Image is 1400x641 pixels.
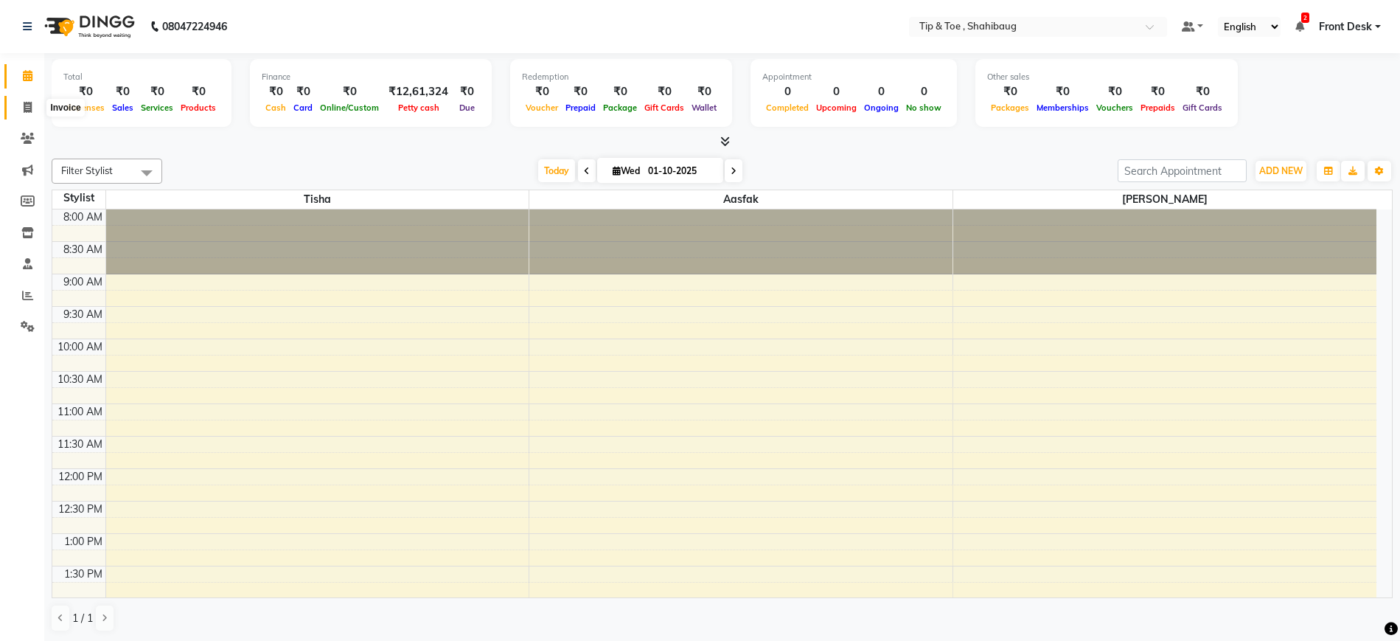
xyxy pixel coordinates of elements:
[902,83,945,100] div: 0
[55,404,105,420] div: 11:00 AM
[987,83,1033,100] div: ₹0
[137,83,177,100] div: ₹0
[46,99,84,117] div: Invoice
[454,83,480,100] div: ₹0
[762,71,945,83] div: Appointment
[641,103,688,113] span: Gift Cards
[644,160,717,182] input: 2025-10-01
[262,71,480,83] div: Finance
[72,611,93,626] span: 1 / 1
[55,469,105,485] div: 12:00 PM
[55,339,105,355] div: 10:00 AM
[1256,161,1306,181] button: ADD NEW
[162,6,227,47] b: 08047224946
[860,83,902,100] div: 0
[61,164,113,176] span: Filter Stylist
[688,83,720,100] div: ₹0
[609,165,644,176] span: Wed
[529,190,953,209] span: Aasfak
[38,6,139,47] img: logo
[1093,103,1137,113] span: Vouchers
[987,103,1033,113] span: Packages
[1137,83,1179,100] div: ₹0
[316,103,383,113] span: Online/Custom
[860,103,902,113] span: Ongoing
[762,83,812,100] div: 0
[902,103,945,113] span: No show
[1033,83,1093,100] div: ₹0
[61,566,105,582] div: 1:30 PM
[60,209,105,225] div: 8:00 AM
[522,83,562,100] div: ₹0
[599,103,641,113] span: Package
[394,103,443,113] span: Petty cash
[1033,103,1093,113] span: Memberships
[177,83,220,100] div: ₹0
[762,103,812,113] span: Completed
[60,274,105,290] div: 9:00 AM
[290,83,316,100] div: ₹0
[60,242,105,257] div: 8:30 AM
[953,190,1376,209] span: [PERSON_NAME]
[1179,83,1226,100] div: ₹0
[63,83,108,100] div: ₹0
[290,103,316,113] span: Card
[562,103,599,113] span: Prepaid
[1093,83,1137,100] div: ₹0
[60,307,105,322] div: 9:30 AM
[812,103,860,113] span: Upcoming
[1301,13,1309,23] span: 2
[1137,103,1179,113] span: Prepaids
[262,83,290,100] div: ₹0
[55,372,105,387] div: 10:30 AM
[52,190,105,206] div: Stylist
[55,502,105,517] div: 12:30 PM
[522,71,720,83] div: Redemption
[522,103,562,113] span: Voucher
[1259,165,1303,176] span: ADD NEW
[1319,19,1372,35] span: Front Desk
[137,103,177,113] span: Services
[1295,20,1304,33] a: 2
[383,83,454,100] div: ₹12,61,324
[987,71,1226,83] div: Other sales
[61,534,105,550] div: 1:00 PM
[599,83,641,100] div: ₹0
[262,103,290,113] span: Cash
[456,103,478,113] span: Due
[538,159,575,182] span: Today
[316,83,383,100] div: ₹0
[108,103,137,113] span: Sales
[63,71,220,83] div: Total
[688,103,720,113] span: Wallet
[1179,103,1226,113] span: Gift Cards
[1118,159,1247,182] input: Search Appointment
[641,83,688,100] div: ₹0
[108,83,137,100] div: ₹0
[812,83,860,100] div: 0
[177,103,220,113] span: Products
[55,437,105,452] div: 11:30 AM
[562,83,599,100] div: ₹0
[106,190,529,209] span: Tisha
